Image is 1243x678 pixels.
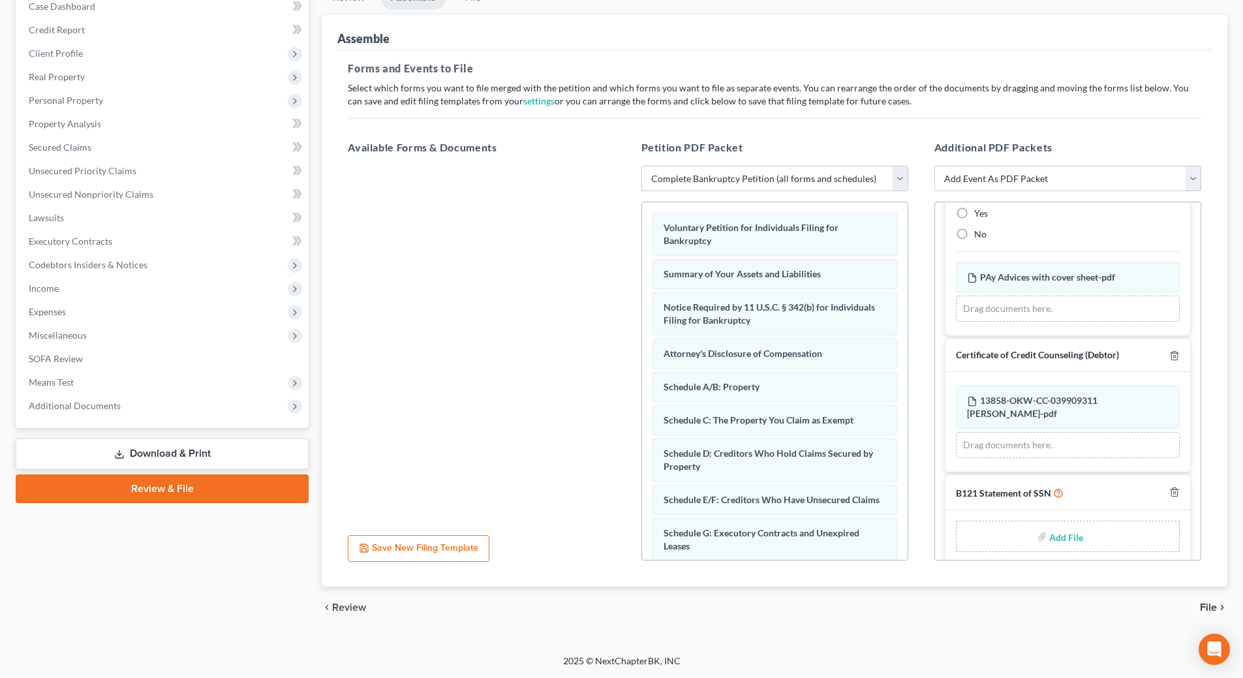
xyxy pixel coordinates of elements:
span: 13858-OKW-CC-039909311 [PERSON_NAME]-pdf [967,395,1097,419]
div: Assemble [337,31,390,46]
a: Unsecured Nonpriority Claims [18,183,309,206]
span: Miscellaneous [29,330,87,341]
span: Real Property [29,71,85,82]
span: Notice Required by 11 U.S.C. § 342(b) for Individuals Filing for Bankruptcy [664,301,875,326]
h5: Additional PDF Packets [934,140,1201,155]
a: Secured Claims [18,136,309,159]
h5: Available Forms & Documents [348,140,615,155]
span: Means Test [29,377,74,388]
span: File [1200,602,1217,613]
span: Yes [974,208,988,219]
span: Petition PDF Packet [641,141,743,153]
i: chevron_left [322,602,332,613]
span: Codebtors Insiders & Notices [29,259,147,270]
a: Executory Contracts [18,230,309,253]
span: Schedule C: The Property You Claim as Exempt [664,414,853,425]
div: Drag documents here. [956,432,1180,458]
a: Lawsuits [18,206,309,230]
span: Unsecured Nonpriority Claims [29,189,153,200]
span: Schedule A/B: Property [664,381,760,392]
h5: Forms and Events to File [348,61,1201,76]
a: Download & Print [16,439,309,469]
span: Unsecured Priority Claims [29,165,136,176]
span: Schedule E/F: Creditors Who Have Unsecured Claims [664,494,880,505]
div: 2025 © NextChapterBK, INC [250,655,994,678]
span: PAy Advices with cover sheet-pdf [980,271,1115,283]
span: Review [332,602,366,613]
i: chevron_right [1217,602,1227,613]
a: Property Analysis [18,112,309,136]
a: Credit Report [18,18,309,42]
span: Secured Claims [29,142,91,153]
div: Drag documents here. [956,296,1180,322]
span: Schedule D: Creditors Who Hold Claims Secured by Property [664,448,873,472]
a: Review & File [16,474,309,503]
span: Personal Property [29,95,103,106]
span: SOFA Review [29,353,83,364]
span: Summary of Your Assets and Liabilities [664,268,821,279]
span: Case Dashboard [29,1,95,12]
a: settings [523,95,555,106]
span: Schedule G: Executory Contracts and Unexpired Leases [664,527,859,551]
button: chevron_left Review [322,602,379,613]
span: B121 Statement of SSN [956,487,1051,499]
span: No [974,228,987,239]
span: Income [29,283,59,294]
div: Open Intercom Messenger [1199,634,1230,665]
span: Property Analysis [29,118,101,129]
span: Lawsuits [29,212,64,223]
span: Expenses [29,306,66,317]
p: Select which forms you want to file merged with the petition and which forms you want to file as ... [348,82,1201,108]
span: Credit Report [29,24,85,35]
span: Additional Documents [29,400,121,411]
span: Certificate of Credit Counseling (Debtor) [956,349,1119,360]
span: Voluntary Petition for Individuals Filing for Bankruptcy [664,222,838,246]
button: Save New Filing Template [348,535,489,562]
span: Client Profile [29,48,83,59]
a: SOFA Review [18,347,309,371]
span: Executory Contracts [29,236,112,247]
a: Unsecured Priority Claims [18,159,309,183]
span: Attorney's Disclosure of Compensation [664,348,822,359]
